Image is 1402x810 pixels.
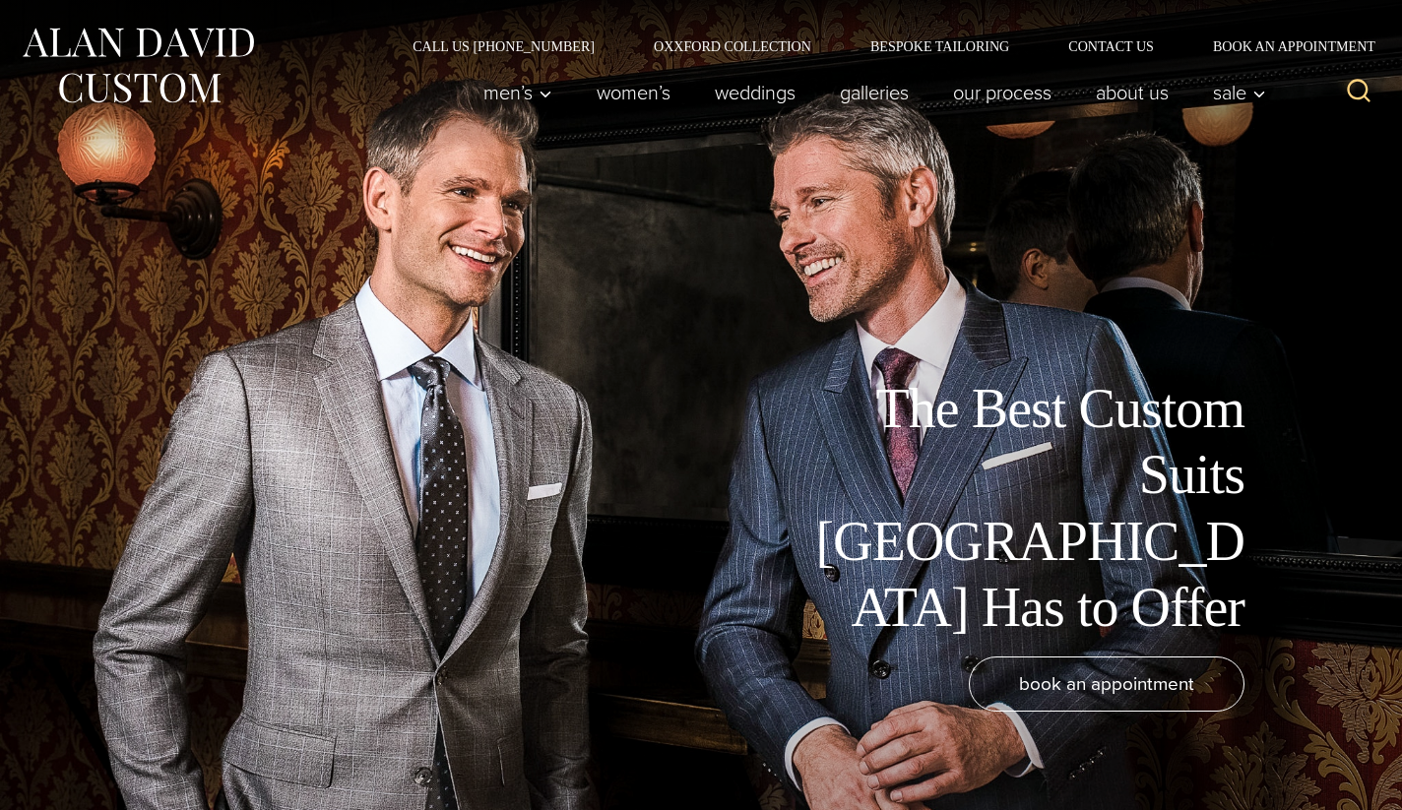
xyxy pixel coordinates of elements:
[801,376,1244,641] h1: The Best Custom Suits [GEOGRAPHIC_DATA] Has to Offer
[624,39,841,53] a: Oxxford Collection
[575,73,693,112] a: Women’s
[969,656,1244,712] a: book an appointment
[841,39,1039,53] a: Bespoke Tailoring
[1039,39,1183,53] a: Contact Us
[1335,69,1382,116] button: View Search Form
[462,73,1277,112] nav: Primary Navigation
[383,39,1382,53] nav: Secondary Navigation
[1213,83,1266,102] span: Sale
[1019,669,1194,698] span: book an appointment
[693,73,818,112] a: weddings
[818,73,931,112] a: Galleries
[483,83,552,102] span: Men’s
[383,39,624,53] a: Call Us [PHONE_NUMBER]
[1074,73,1191,112] a: About Us
[20,22,256,109] img: Alan David Custom
[1183,39,1382,53] a: Book an Appointment
[931,73,1074,112] a: Our Process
